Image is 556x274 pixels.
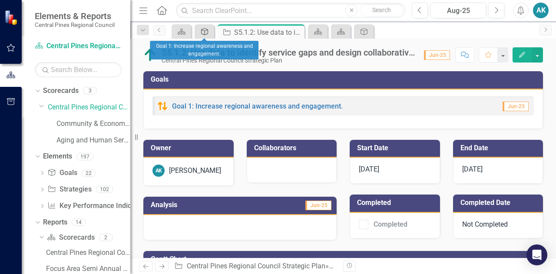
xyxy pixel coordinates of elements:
div: [PERSON_NAME] [169,166,221,176]
div: Aug-25 [434,6,483,16]
div: 197 [76,153,93,160]
button: AK [533,3,549,18]
div: Central Pines Regional Council [DATE]-[DATE] Strategic Business Plan Summary [46,249,130,257]
div: 2 [99,234,113,241]
a: Elements [43,152,72,162]
h3: End Date [460,144,539,152]
span: Jun-25 [424,50,450,60]
a: Scorecards [43,86,79,96]
h3: Owner [151,144,229,152]
input: Search Below... [35,62,122,77]
h3: Analysis [151,201,241,209]
h3: Start Date [357,144,436,152]
a: Central Pines Regional Council [DATE]-[DATE] Strategic Business Plan Summary [44,245,130,259]
div: Open Intercom Messenger [526,244,547,265]
div: 102 [96,186,113,193]
div: » » [174,261,337,271]
input: Search ClearPoint... [176,3,405,18]
a: Central Pines Regional Council Strategic Plan [35,41,122,51]
span: Jun-25 [305,201,331,210]
div: Not Completed [453,213,543,239]
a: Goal 1: Increase regional awareness and engagement. [172,102,343,110]
img: ClearPoint Strategy [4,10,20,25]
div: Goal 1: Increase regional awareness and engagement. [150,41,258,59]
h3: Gantt Chart [151,255,539,263]
span: [DATE] [462,165,483,173]
h3: Collaborators [254,144,333,152]
button: Aug-25 [430,3,486,18]
div: Central Pines Regional Council Strategic Plan [162,57,415,64]
h3: Completed [357,199,436,207]
img: Behind schedule [157,101,168,111]
a: Key Performance Indicators [47,201,147,211]
div: AK [152,165,165,177]
div: 3 [83,87,97,95]
a: Strategies [47,185,91,195]
span: Search [372,7,391,13]
a: Aging and Human Services [56,135,130,145]
span: [DATE] [359,165,379,173]
a: Goals [47,168,77,178]
small: Central Pines Regional Council [35,21,115,28]
div: 22 [82,169,96,177]
button: Search [360,4,403,17]
img: On track for on-time completion [143,48,157,62]
div: 14 [72,218,86,226]
div: S5.1.2: Use data to identify service gaps and design collaborative programs. [162,48,415,57]
div: S5.1.2: Use data to identify service gaps and design collaborative programs. [234,27,302,38]
h3: Completed Date [460,199,539,207]
h3: Goals [151,76,539,83]
a: Reports [43,218,67,228]
span: Jun-25 [503,102,529,111]
span: Elements & Reports [35,11,115,21]
a: Central Pines Regional Council Strategic Plan [48,102,130,112]
a: Community & Economic Development [56,119,130,129]
a: Scorecards [47,233,94,243]
a: Central Pines Regional Council Strategic Plan [187,262,325,270]
div: Focus Area Semi Annual Updates [46,265,130,273]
